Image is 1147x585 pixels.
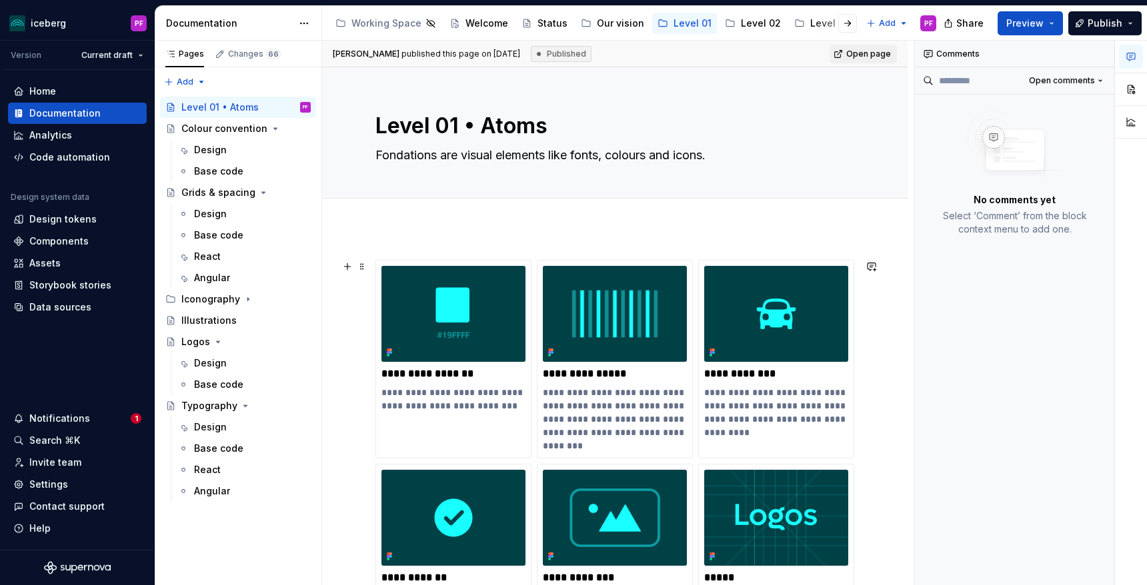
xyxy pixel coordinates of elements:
a: Assets [8,253,147,274]
div: Angular [194,271,230,285]
button: Search ⌘K [8,430,147,451]
div: Base code [194,229,243,242]
div: Our vision [597,17,644,30]
div: Base code [194,378,243,391]
span: Preview [1006,17,1044,30]
div: PF [924,18,933,29]
span: Open comments [1029,75,1095,86]
span: 1 [131,413,141,424]
img: 1176465e-d1eb-4f48-9ff7-5729a140275c.png [543,470,687,566]
a: Level 02 [720,13,786,34]
a: Analytics [8,125,147,146]
div: Search ⌘K [29,434,80,447]
a: Illustrations [160,310,316,331]
div: Pages [165,49,204,59]
div: Documentation [29,107,101,120]
a: Logos [160,331,316,352]
div: Changes [228,49,281,59]
a: Level 03 [789,13,856,34]
button: Share [937,11,992,35]
button: Publish [1068,11,1142,35]
div: Page tree [160,97,316,502]
div: Components [29,235,89,248]
div: Invite team [29,456,81,469]
div: Code automation [29,151,110,164]
div: Grids & spacing [181,186,255,199]
span: published this page on [DATE] [333,49,520,59]
span: 66 [266,49,281,59]
button: Help [8,518,147,539]
div: PF [135,18,143,29]
textarea: Fondations are visual elements like fonts, colours and icons. [373,145,852,166]
div: Contact support [29,500,105,513]
div: Help [29,522,51,535]
a: Angular [173,480,316,502]
span: Current draft [81,50,133,61]
a: Data sources [8,296,147,318]
img: 418c6d47-6da6-4103-8b13-b5999f8989a1.png [9,15,25,31]
div: Design [194,356,227,370]
span: Add [177,77,193,87]
a: Our vision [576,13,650,34]
div: React [194,250,221,263]
div: Illustrations [181,314,237,327]
div: Comments [915,41,1114,67]
a: Settings [8,474,147,495]
a: Design [173,203,316,225]
div: Angular [194,484,230,498]
button: Current draft [75,46,149,65]
div: Design [194,420,227,434]
img: fd49c32e-1985-49af-8a5e-673dbb9eaad0.png [381,470,525,566]
img: 58792990-410c-4160-b194-727b72637e4c.png [381,266,525,362]
span: Share [956,17,984,30]
div: Version [11,50,41,61]
a: Design tokens [8,209,147,230]
div: Documentation [166,17,292,30]
div: Page tree [330,10,860,37]
a: Level 01 • AtomsPF [160,97,316,118]
div: Logos [181,335,210,348]
img: df57d07e-43c0-4982-87e4-013bbddfafc0.png [704,470,848,566]
button: Open comments [1023,71,1109,90]
a: Base code [173,225,316,246]
div: Status [537,17,567,30]
div: React [194,463,221,476]
a: Design [173,352,316,374]
div: Base code [194,165,243,178]
p: No comments yet [974,193,1056,207]
a: Design [173,139,316,161]
a: Documentation [8,103,147,124]
a: Components [8,231,147,252]
span: Add [879,18,896,29]
div: Level 02 [741,17,781,30]
a: Code automation [8,147,147,168]
div: Analytics [29,129,72,142]
div: Iconography [181,292,240,306]
a: Storybook stories [8,275,147,296]
a: Welcome [444,13,513,34]
button: Contact support [8,496,147,517]
a: Invite team [8,452,147,473]
a: React [173,459,316,480]
div: Data sources [29,300,91,314]
p: Select ‘Comment’ from the block context menu to add one. [931,209,1098,236]
div: Design [194,143,227,157]
div: Colour convention [181,122,267,135]
a: Open page [830,45,897,63]
div: Notifications [29,412,90,425]
a: Grids & spacing [160,182,316,203]
div: Working Space [351,17,421,30]
div: Home [29,85,56,98]
div: Welcome [465,17,508,30]
div: Design tokens [29,213,97,226]
div: Settings [29,478,68,491]
a: Base code [173,438,316,459]
svg: Supernova Logo [44,561,111,574]
div: Assets [29,257,61,270]
button: Add [160,73,210,91]
div: Storybook stories [29,279,111,292]
div: PF [303,101,308,114]
button: Preview [998,11,1063,35]
a: Base code [173,374,316,395]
